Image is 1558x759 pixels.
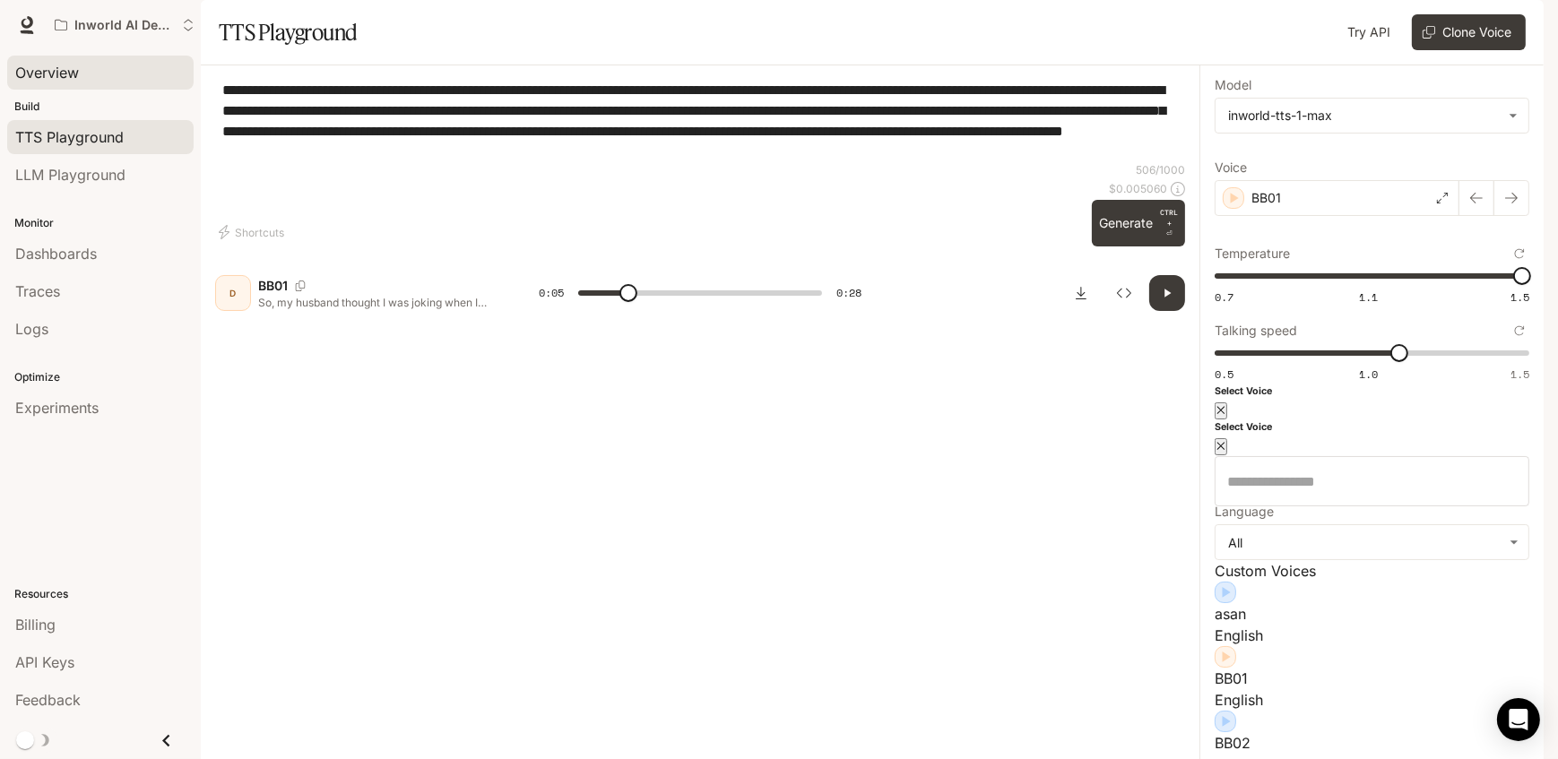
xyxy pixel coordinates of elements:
div: inworld-tts-1-max [1216,99,1528,133]
button: Reset to default [1510,321,1529,341]
div: D [219,279,247,307]
span: 1.0 [1359,367,1378,382]
h6: Select Voice [1215,420,1529,435]
span: 0.5 [1215,367,1233,382]
span: 1.5 [1510,289,1529,305]
p: BB02 [1215,732,1529,754]
p: BB01 [1215,668,1529,689]
h1: TTS Playground [219,14,358,50]
p: asan [1215,603,1529,625]
p: ⏎ [1160,207,1178,239]
div: All [1216,525,1528,559]
p: Model [1215,79,1251,91]
p: Talking speed [1215,324,1297,337]
h6: Select Voice [1215,384,1529,399]
div: Open Intercom Messenger [1497,698,1540,741]
button: Clone Voice [1412,14,1526,50]
p: 506 / 1000 [1136,162,1185,177]
span: 1.1 [1359,289,1378,305]
p: Custom Voices [1215,560,1529,582]
p: BB01 [1251,189,1281,207]
p: $ 0.005060 [1109,181,1167,196]
button: Download audio [1063,275,1099,311]
button: GenerateCTRL +⏎ [1092,200,1185,246]
button: Copy Voice ID [288,280,313,291]
button: Open workspace menu [47,7,203,43]
span: 1.5 [1510,367,1529,382]
div: inworld-tts-1-max [1228,107,1500,125]
span: English [1215,626,1263,644]
span: 0.7 [1215,289,1233,305]
button: Reset to default [1510,244,1529,263]
button: Inspect [1106,275,1142,311]
p: Temperature [1215,247,1290,260]
p: Voice [1215,161,1247,174]
button: Shortcuts [215,218,291,246]
p: CTRL + [1160,207,1178,229]
span: English [1215,691,1263,709]
a: Try API [1340,14,1398,50]
p: Language [1215,505,1274,518]
p: Inworld AI Demos [74,18,175,33]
